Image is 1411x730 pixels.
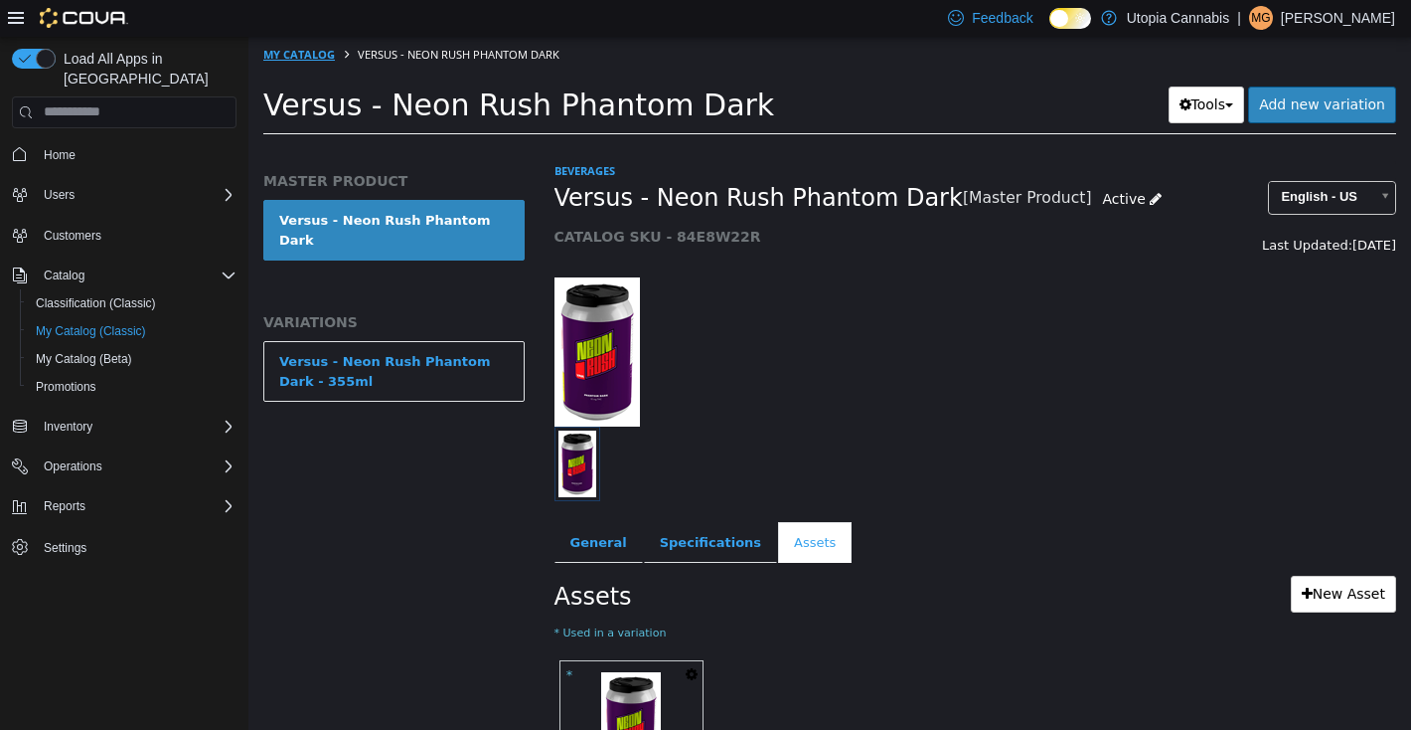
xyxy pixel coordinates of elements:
[40,8,128,28] img: Cova
[36,264,92,287] button: Catalog
[920,50,997,87] button: Tools
[306,589,1149,606] small: * Used in a variation
[1014,201,1104,216] span: Last Updated:
[28,375,104,399] a: Promotions
[4,221,244,250] button: Customers
[28,347,236,371] span: My Catalog (Beta)
[4,181,244,209] button: Users
[36,536,94,560] a: Settings
[28,347,140,371] a: My Catalog (Beta)
[36,224,109,248] a: Customers
[36,295,156,311] span: Classification (Classic)
[530,485,603,527] a: Assets
[28,319,236,343] span: My Catalog (Classic)
[36,455,236,478] span: Operations
[306,485,394,527] a: General
[44,498,85,514] span: Reports
[44,458,102,474] span: Operations
[36,142,236,167] span: Home
[36,183,82,207] button: Users
[972,8,1032,28] span: Feedback
[1251,6,1270,30] span: MG
[36,379,96,395] span: Promotions
[20,289,244,317] button: Classification (Classic)
[1019,144,1148,178] a: English - US
[4,492,244,520] button: Reports
[36,534,236,559] span: Settings
[4,413,244,441] button: Inventory
[306,241,392,390] img: 150
[36,264,236,287] span: Catalog
[4,140,244,169] button: Home
[15,163,276,224] a: Versus - Neon Rush Phantom Dark
[28,291,236,315] span: Classification (Classic)
[20,317,244,345] button: My Catalog (Classic)
[1281,6,1395,30] p: [PERSON_NAME]
[15,276,276,294] h5: VARIATIONS
[1049,8,1091,29] input: Dark Mode
[28,375,236,399] span: Promotions
[44,187,75,203] span: Users
[306,539,639,576] h2: Assets
[36,494,93,518] button: Reports
[44,419,92,435] span: Inventory
[36,183,236,207] span: Users
[1049,29,1050,30] span: Dark Mode
[1042,539,1148,576] a: New Asset
[36,455,110,478] button: Operations
[36,415,236,439] span: Inventory
[44,228,101,244] span: Customers
[4,532,244,561] button: Settings
[44,147,76,163] span: Home
[1104,201,1148,216] span: [DATE]
[44,540,86,556] span: Settings
[395,485,529,527] a: Specifications
[20,373,244,401] button: Promotions
[1000,50,1148,87] a: Add new variation
[36,223,236,248] span: Customers
[36,494,236,518] span: Reports
[28,319,154,343] a: My Catalog (Classic)
[1237,6,1241,30] p: |
[36,143,83,167] a: Home
[28,291,164,315] a: Classification (Classic)
[1127,6,1230,30] p: Utopia Cannabis
[36,351,132,367] span: My Catalog (Beta)
[36,323,146,339] span: My Catalog (Classic)
[44,268,84,283] span: Catalog
[1249,6,1273,30] div: Madison Goldstein
[12,132,236,614] nav: Complex example
[714,154,844,170] small: [Master Product]
[306,191,930,209] h5: CATALOG SKU - 84E8W22R
[306,146,714,177] span: Versus - Neon Rush Phantom Dark
[15,135,276,153] h5: MASTER PRODUCT
[1020,145,1121,176] span: English - US
[854,154,896,170] span: Active
[31,315,260,354] div: Versus - Neon Rush Phantom Dark - 355ml
[36,415,100,439] button: Inventory
[4,453,244,480] button: Operations
[4,262,244,289] button: Catalog
[15,10,86,25] a: My Catalog
[56,49,236,89] span: Load All Apps in [GEOGRAPHIC_DATA]
[109,10,311,25] span: Versus - Neon Rush Phantom Dark
[306,126,367,141] a: Beverages
[15,51,526,86] span: Versus - Neon Rush Phantom Dark
[20,345,244,373] button: My Catalog (Beta)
